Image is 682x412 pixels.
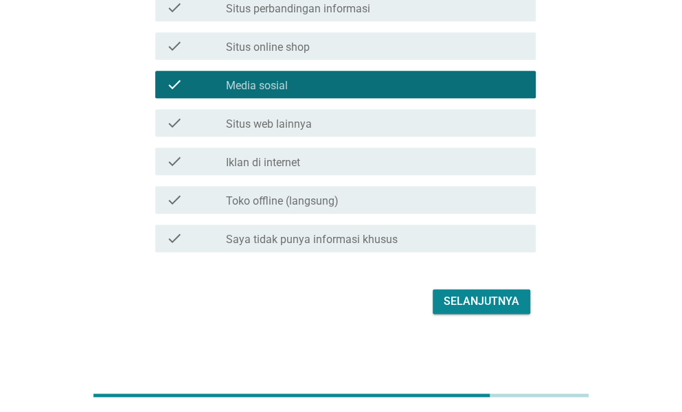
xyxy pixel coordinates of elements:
[166,38,183,54] i: check
[226,194,339,208] label: Toko offline (langsung)
[226,156,300,170] label: Iklan di internet
[433,289,530,314] button: Selanjutnya
[226,233,398,247] label: Saya tidak punya informasi khusus
[444,293,519,310] div: Selanjutnya
[226,2,370,16] label: Situs perbandingan informasi
[166,76,183,93] i: check
[166,230,183,247] i: check
[226,41,310,54] label: Situs online shop
[226,79,288,93] label: Media sosial
[226,117,312,131] label: Situs web lainnya
[166,153,183,170] i: check
[166,115,183,131] i: check
[166,192,183,208] i: check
